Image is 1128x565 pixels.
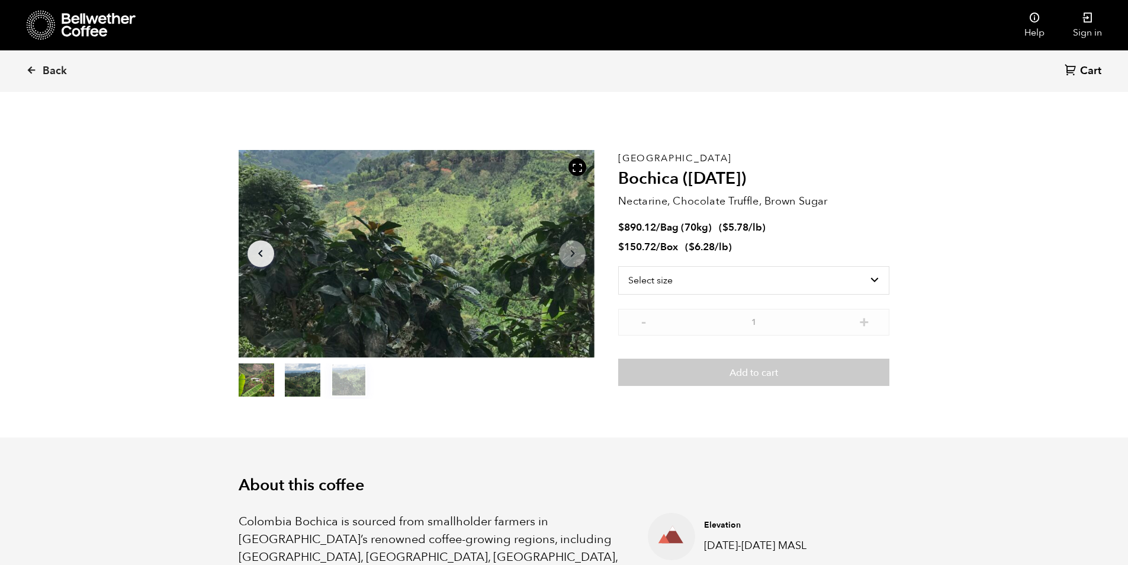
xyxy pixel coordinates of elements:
[660,240,678,254] span: Box
[656,240,660,254] span: /
[1080,64,1101,78] span: Cart
[704,538,817,554] p: [DATE]-[DATE] MASL
[715,240,728,254] span: /lb
[43,64,67,78] span: Back
[704,519,817,531] h4: Elevation
[748,221,762,234] span: /lb
[618,240,656,254] bdi: 150.72
[636,315,651,327] button: -
[656,221,660,234] span: /
[722,221,748,234] bdi: 5.78
[685,240,732,254] span: ( )
[857,315,872,327] button: +
[722,221,728,234] span: $
[689,240,695,254] span: $
[660,221,712,234] span: Bag (70kg)
[618,359,889,386] button: Add to cart
[618,221,624,234] span: $
[618,193,889,209] p: Nectarine, Chocolate Truffle, Brown Sugar
[618,221,656,234] bdi: 890.12
[1065,63,1104,79] a: Cart
[618,240,624,254] span: $
[719,221,766,234] span: ( )
[618,169,889,189] h2: Bochica ([DATE])
[689,240,715,254] bdi: 6.28
[239,476,890,495] h2: About this coffee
